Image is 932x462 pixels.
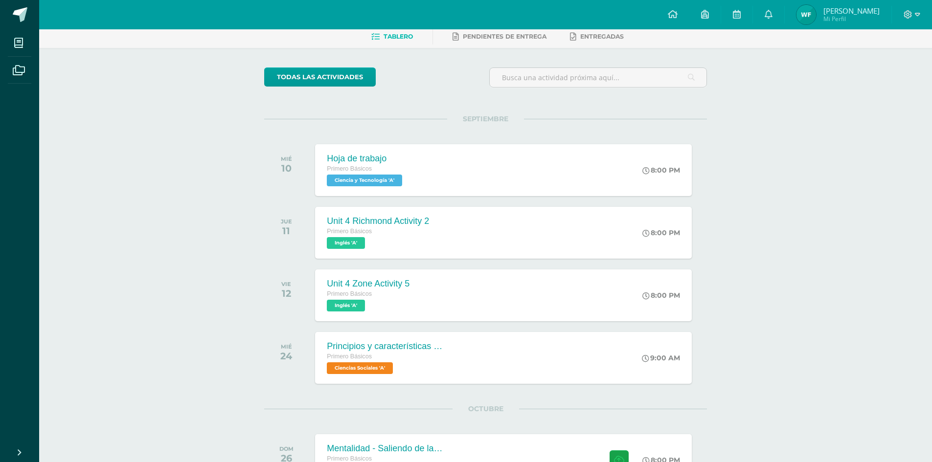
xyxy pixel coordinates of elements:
[327,216,429,226] div: Unit 4 Richmond Activity 2
[642,228,680,237] div: 8:00 PM
[327,175,402,186] span: Ciencia y Tecnología 'A'
[580,33,624,40] span: Entregadas
[281,162,292,174] div: 10
[384,33,413,40] span: Tablero
[642,166,680,175] div: 8:00 PM
[281,225,292,237] div: 11
[327,362,393,374] span: Ciencias Sociales 'A'
[327,154,405,164] div: Hoja de trabajo
[264,67,376,87] a: todas las Actividades
[327,279,409,289] div: Unit 4 Zone Activity 5
[327,300,365,311] span: Inglés 'A'
[281,218,292,225] div: JUE
[280,343,292,350] div: MIÉ
[281,155,292,162] div: MIÉ
[823,6,880,16] span: [PERSON_NAME]
[327,228,372,235] span: Primero Básicos
[570,29,624,44] a: Entregadas
[327,165,372,172] span: Primero Básicos
[642,353,680,362] div: 9:00 AM
[280,350,292,362] div: 24
[327,237,365,249] span: Inglés 'A'
[327,443,444,454] div: Mentalidad - Saliendo de la Carrera de la Rata
[447,114,524,123] span: SEPTIEMBRE
[371,29,413,44] a: Tablero
[490,68,706,87] input: Busca una actividad próxima aquí...
[453,404,519,413] span: OCTUBRE
[796,5,816,24] img: 83a63e5e881d2b3cd84822e0c7d080d2.png
[327,341,444,352] div: Principios y características de la Constitución
[281,287,291,299] div: 12
[281,281,291,287] div: VIE
[327,353,372,360] span: Primero Básicos
[279,445,294,452] div: DOM
[453,29,546,44] a: Pendientes de entrega
[823,15,880,23] span: Mi Perfil
[463,33,546,40] span: Pendientes de entrega
[327,290,372,297] span: Primero Básicos
[642,291,680,300] div: 8:00 PM
[327,455,372,462] span: Primero Básicos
